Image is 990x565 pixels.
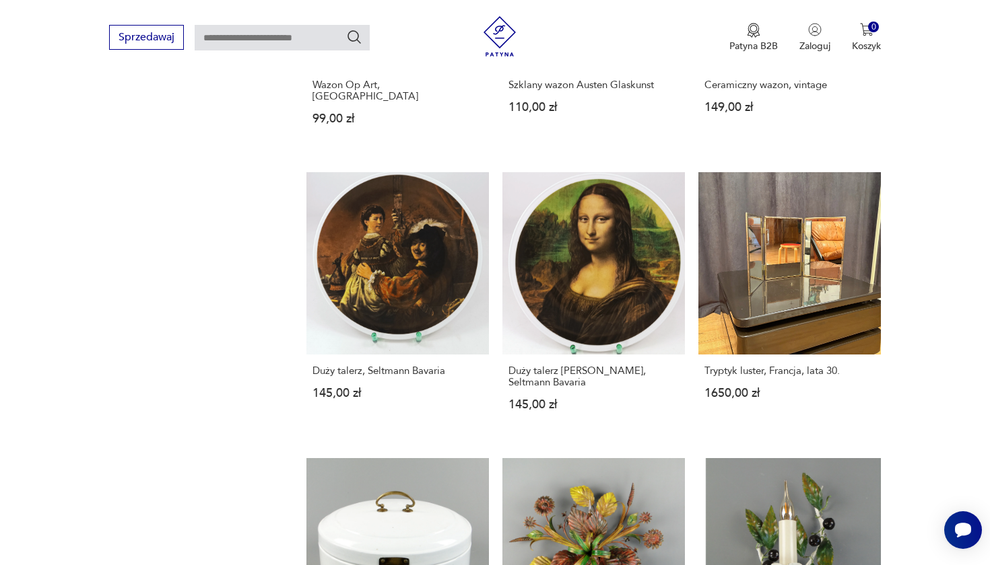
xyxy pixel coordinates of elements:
[312,79,483,102] h3: Wazon Op Art, [GEOGRAPHIC_DATA]
[508,399,679,410] p: 145,00 zł
[868,22,880,33] div: 0
[502,172,685,437] a: Duży talerz Mona Lisa, Seltmann BavariaDuży talerz [PERSON_NAME], Seltmann Bavaria145,00 zł
[704,79,875,91] h3: Ceramiczny wazon, vintage
[729,23,778,52] a: Ikona medaluPatyna B2B
[799,23,830,52] button: Zaloguj
[704,365,875,377] h3: Tryptyk luster, Francja, lata 30.
[109,25,184,50] button: Sprzedawaj
[508,79,679,91] h3: Szklany wazon Austen Glaskunst
[747,23,760,38] img: Ikona medalu
[306,172,489,437] a: Duży talerz, Seltmann BavariaDuży talerz, Seltmann Bavaria145,00 zł
[109,34,184,43] a: Sprzedawaj
[508,365,679,388] h3: Duży talerz [PERSON_NAME], Seltmann Bavaria
[729,23,778,52] button: Patyna B2B
[508,102,679,113] p: 110,00 zł
[704,102,875,113] p: 149,00 zł
[852,40,881,52] p: Koszyk
[312,387,483,399] p: 145,00 zł
[808,23,822,36] img: Ikonka użytkownika
[860,23,873,36] img: Ikona koszyka
[704,387,875,399] p: 1650,00 zł
[480,16,520,57] img: Patyna - sklep z meblami i dekoracjami vintage
[729,40,778,52] p: Patyna B2B
[852,23,881,52] button: 0Koszyk
[944,511,982,549] iframe: Smartsupp widget button
[312,113,483,124] p: 99,00 zł
[312,365,483,377] h3: Duży talerz, Seltmann Bavaria
[346,29,362,45] button: Szukaj
[698,172,881,437] a: Tryptyk luster, Francja, lata 30.Tryptyk luster, Francja, lata 30.1650,00 zł
[799,40,830,52] p: Zaloguj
